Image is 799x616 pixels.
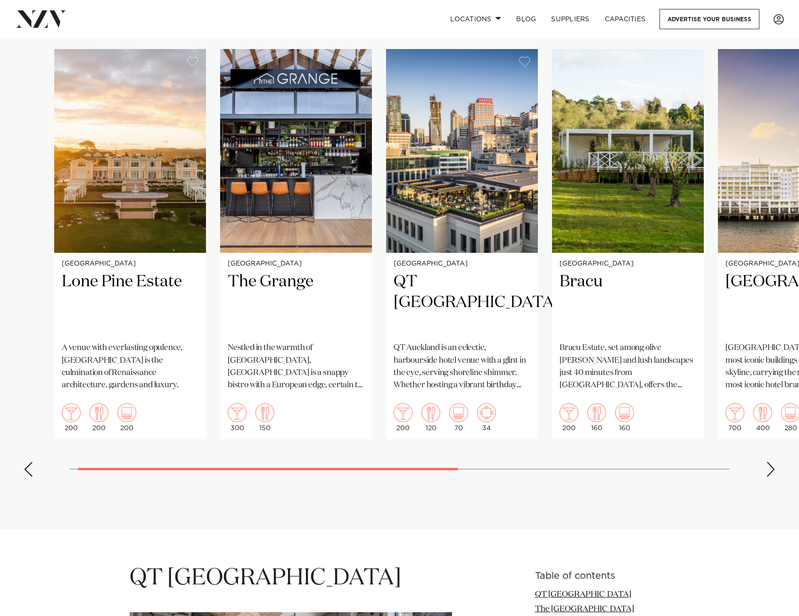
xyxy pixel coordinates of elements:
[394,403,412,422] img: cocktail.png
[587,403,606,432] div: 160
[54,49,206,439] a: [GEOGRAPHIC_DATA] Lone Pine Estate A venue with everlasting opulence, [GEOGRAPHIC_DATA] is the cu...
[130,564,452,593] h1: QT [GEOGRAPHIC_DATA]
[535,605,634,613] a: The [GEOGRAPHIC_DATA]
[228,403,247,432] div: 300
[117,403,136,432] div: 200
[54,49,206,439] swiper-slide: 1 / 7
[587,403,606,422] img: dining.png
[509,9,544,29] a: BLOG
[228,271,364,335] h2: The Grange
[228,342,364,391] p: Nestled in the warmth of [GEOGRAPHIC_DATA], [GEOGRAPHIC_DATA] is a snappy bistro with a European ...
[753,403,772,422] img: dining.png
[62,403,81,432] div: 200
[615,403,634,432] div: 160
[386,49,538,439] a: [GEOGRAPHIC_DATA] QT [GEOGRAPHIC_DATA] QT Auckland is an eclectic, harbourside hotel venue with a...
[725,403,744,432] div: 700
[449,403,468,422] img: theatre.png
[659,9,759,29] a: Advertise your business
[443,9,509,29] a: Locations
[62,403,81,422] img: cocktail.png
[560,342,696,391] p: Bracu Estate, set among olive [PERSON_NAME] and lush landscapes just 40 minutes from [GEOGRAPHIC_...
[62,260,198,267] small: [GEOGRAPHIC_DATA]
[477,403,496,422] img: meeting.png
[386,49,538,439] swiper-slide: 3 / 7
[535,591,631,599] a: QT [GEOGRAPHIC_DATA]
[449,403,468,432] div: 70
[228,403,247,422] img: cocktail.png
[615,403,634,422] img: theatre.png
[753,403,772,432] div: 400
[421,403,440,422] img: dining.png
[220,49,372,439] swiper-slide: 2 / 7
[477,403,496,432] div: 34
[15,10,66,27] img: nzv-logo.png
[117,403,136,422] img: theatre.png
[228,260,364,267] small: [GEOGRAPHIC_DATA]
[421,403,440,432] div: 120
[62,271,198,335] h2: Lone Pine Estate
[552,49,704,439] swiper-slide: 4 / 7
[560,403,578,422] img: cocktail.png
[255,403,274,432] div: 150
[394,271,530,335] h2: QT [GEOGRAPHIC_DATA]
[725,403,744,422] img: cocktail.png
[90,403,108,422] img: dining.png
[394,342,530,391] p: QT Auckland is an eclectic, harbourside hotel venue with a glint in the eye, serving shoreline sh...
[62,342,198,391] p: A venue with everlasting opulence, [GEOGRAPHIC_DATA] is the culmination of Renaissance architectu...
[544,9,597,29] a: SUPPLIERS
[597,9,653,29] a: Capacities
[560,271,696,335] h2: Bracu
[394,403,412,432] div: 200
[535,571,670,581] h6: Table of contents
[560,403,578,432] div: 200
[560,260,696,267] small: [GEOGRAPHIC_DATA]
[552,49,704,439] a: [GEOGRAPHIC_DATA] Bracu Bracu Estate, set among olive [PERSON_NAME] and lush landscapes just 40 m...
[394,260,530,267] small: [GEOGRAPHIC_DATA]
[220,49,372,439] a: [GEOGRAPHIC_DATA] The Grange Nestled in the warmth of [GEOGRAPHIC_DATA], [GEOGRAPHIC_DATA] is a s...
[90,403,108,432] div: 200
[255,403,274,422] img: dining.png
